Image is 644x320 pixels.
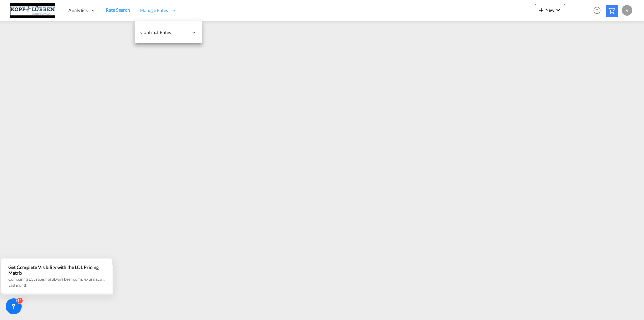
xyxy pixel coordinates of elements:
[537,6,545,14] md-icon: icon-plus 400-fg
[554,6,562,14] md-icon: icon-chevron-down
[140,29,188,36] span: Contract Rates
[68,7,88,14] span: Analytics
[622,5,632,16] div: v
[591,5,606,17] div: Help
[135,21,202,43] div: Contract Rates
[535,4,565,17] button: icon-plus 400-fgNewicon-chevron-down
[140,7,168,14] span: Manage Rates
[10,3,55,18] img: 25cf3bb0aafc11ee9c4fdbd399af7748.JPG
[106,7,130,13] span: Rate Search
[591,5,603,16] span: Help
[537,7,562,13] span: New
